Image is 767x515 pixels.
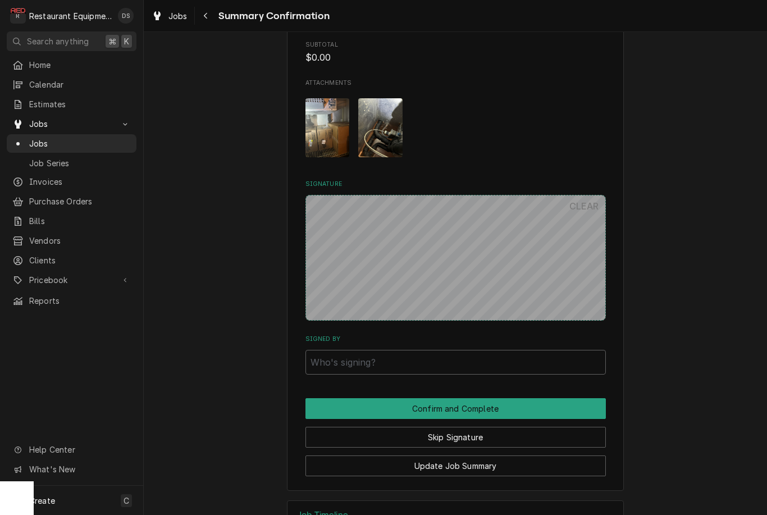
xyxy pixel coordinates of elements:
[7,31,136,51] button: Search anything⌘K
[305,98,350,157] img: 44MFr2eOTnKBuaoagvlP
[118,8,134,24] div: DS
[29,176,131,188] span: Invoices
[7,154,136,172] a: Job Series
[197,7,215,25] button: Navigate back
[124,35,129,47] span: K
[7,251,136,270] a: Clients
[358,98,403,157] img: icC2fDymQJWys91C0PNh
[7,212,136,230] a: Bills
[7,231,136,250] a: Vendors
[305,455,606,476] button: Update Job Summary
[29,254,131,266] span: Clients
[147,7,192,25] a: Jobs
[7,192,136,211] a: Purchase Orders
[305,79,606,88] span: Attachments
[29,274,114,286] span: Pricebook
[305,180,606,321] div: Signature
[7,440,136,459] a: Go to Help Center
[29,195,131,207] span: Purchase Orders
[305,51,606,65] span: Subtotal
[305,448,606,476] div: Button Group Row
[305,335,606,375] div: Signed By
[7,271,136,289] a: Go to Pricebook
[29,138,131,149] span: Jobs
[305,427,606,448] button: Skip Signature
[168,10,188,22] span: Jobs
[29,118,114,130] span: Jobs
[108,35,116,47] span: ⌘
[29,463,130,475] span: What's New
[7,115,136,133] a: Go to Jobs
[305,398,606,419] button: Confirm and Complete
[29,98,131,110] span: Estimates
[305,180,606,189] label: Signature
[305,40,606,65] div: Subtotal
[7,134,136,153] a: Jobs
[215,8,330,24] span: Summary Confirmation
[29,59,131,71] span: Home
[29,10,112,22] div: Restaurant Equipment Diagnostics
[305,335,606,344] label: Signed By
[305,398,606,476] div: Button Group
[305,419,606,448] div: Button Group Row
[7,56,136,74] a: Home
[10,8,26,24] div: R
[29,496,55,505] span: Create
[7,75,136,94] a: Calendar
[29,444,130,455] span: Help Center
[118,8,134,24] div: Derek Stewart's Avatar
[563,195,606,217] button: CLEAR
[305,79,606,166] div: Attachments
[27,35,89,47] span: Search anything
[305,350,606,375] input: Who's signing?
[305,40,606,49] span: Subtotal
[7,172,136,191] a: Invoices
[29,79,131,90] span: Calendar
[29,295,131,307] span: Reports
[29,157,131,169] span: Job Series
[29,235,131,247] span: Vendors
[7,95,136,113] a: Estimates
[305,89,606,166] span: Attachments
[10,8,26,24] div: Restaurant Equipment Diagnostics's Avatar
[124,495,129,507] span: C
[7,291,136,310] a: Reports
[29,215,131,227] span: Bills
[305,398,606,419] div: Button Group Row
[305,52,331,63] span: $0.00
[7,460,136,478] a: Go to What's New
